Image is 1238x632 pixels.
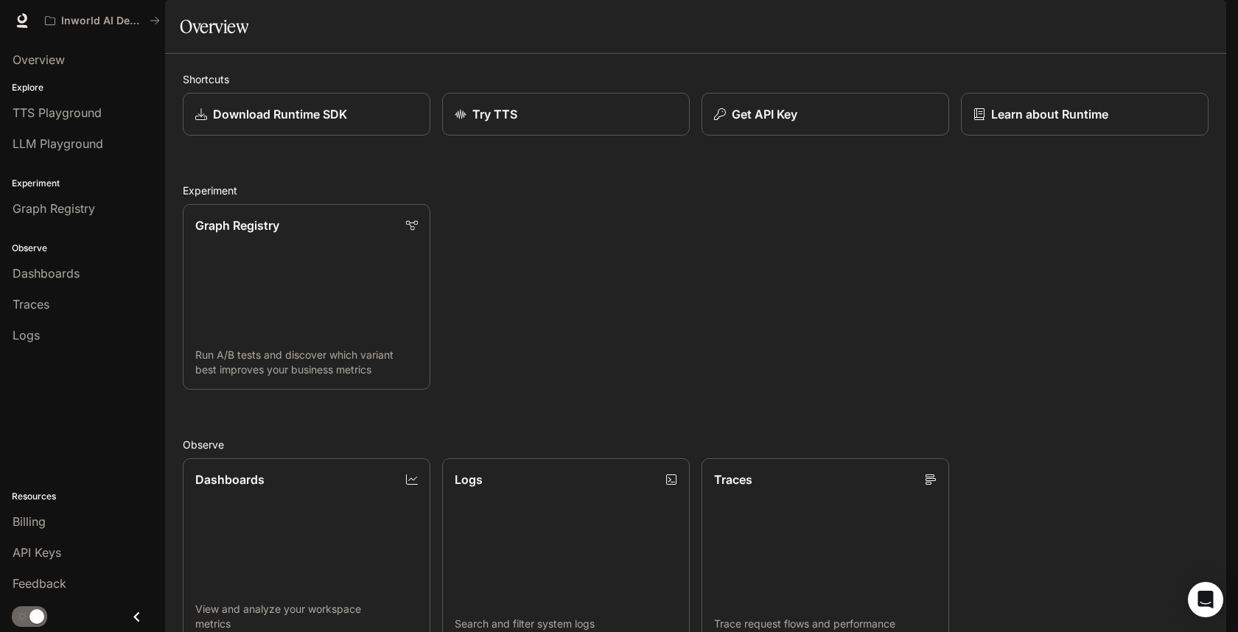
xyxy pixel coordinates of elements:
[455,617,677,631] p: Search and filter system logs
[732,105,797,123] p: Get API Key
[183,183,1209,198] h2: Experiment
[991,105,1108,123] p: Learn about Runtime
[195,217,279,234] p: Graph Registry
[38,6,167,35] button: All workspaces
[714,617,937,631] p: Trace request flows and performance
[61,15,144,27] p: Inworld AI Demos
[195,348,418,377] p: Run A/B tests and discover which variant best improves your business metrics
[195,471,265,488] p: Dashboards
[961,93,1209,136] a: Learn about Runtime
[183,93,430,136] a: Download Runtime SDK
[442,93,690,136] a: Try TTS
[455,471,483,488] p: Logs
[195,602,418,631] p: View and analyze your workspace metrics
[714,471,752,488] p: Traces
[1188,582,1223,617] div: Open Intercom Messenger
[213,105,347,123] p: Download Runtime SDK
[183,204,430,390] a: Graph RegistryRun A/B tests and discover which variant best improves your business metrics
[472,105,517,123] p: Try TTS
[702,93,949,136] button: Get API Key
[183,437,1209,452] h2: Observe
[180,12,248,41] h1: Overview
[183,71,1209,87] h2: Shortcuts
